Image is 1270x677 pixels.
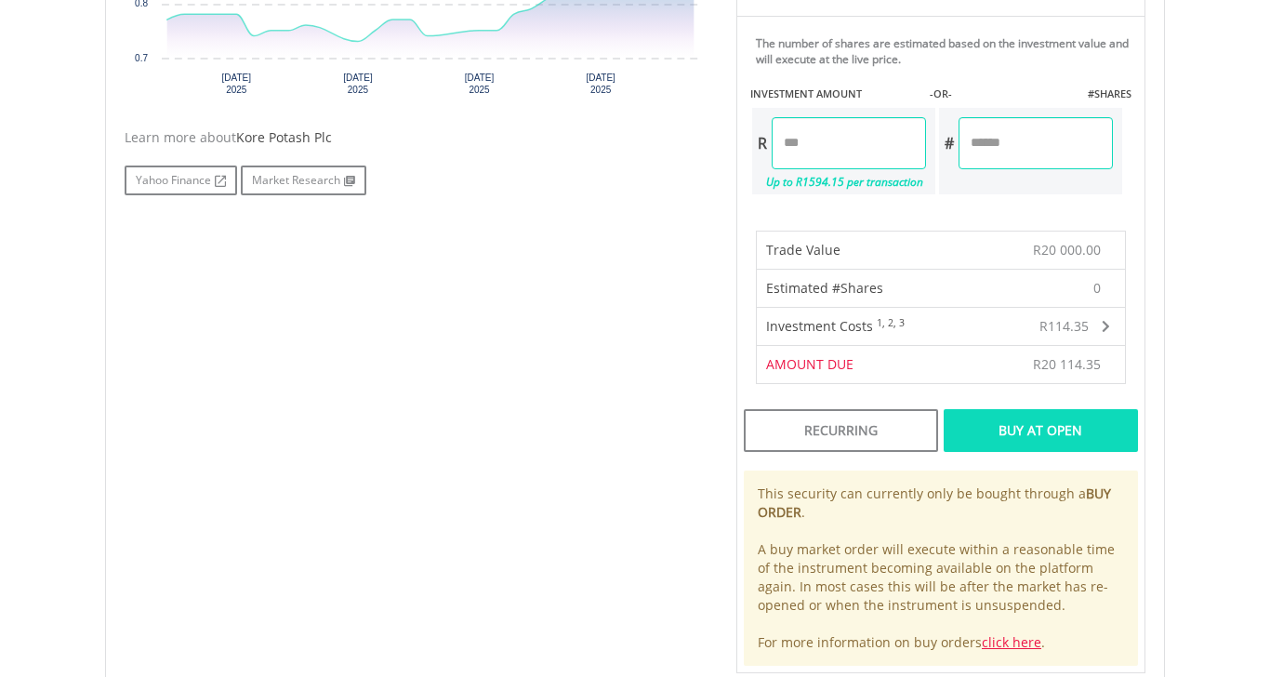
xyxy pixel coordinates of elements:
[944,409,1138,452] div: Buy At Open
[766,241,840,259] span: Trade Value
[758,485,1111,521] b: BUY ORDER
[236,128,332,146] span: Kore Potash Plc
[1039,317,1089,335] span: R114.35
[465,73,495,95] text: [DATE] 2025
[877,316,905,329] sup: 1, 2, 3
[125,166,237,195] a: Yahoo Finance
[766,279,883,297] span: Estimated #Shares
[1033,355,1101,373] span: R20 114.35
[744,471,1138,666] div: This security can currently only be bought through a . A buy market order will execute within a r...
[1033,241,1101,259] span: R20 000.00
[1093,279,1101,298] span: 0
[756,35,1137,67] div: The number of shares are estimated based on the investment value and will execute at the live price.
[135,53,148,63] text: 0.7
[752,169,926,194] div: Up to R1594.15 per transaction
[1088,86,1131,101] label: #SHARES
[241,166,366,195] a: Market Research
[982,633,1041,651] a: click here
[125,128,708,147] div: Learn more about
[586,73,615,95] text: [DATE] 2025
[750,86,862,101] label: INVESTMENT AMOUNT
[744,409,938,452] div: Recurring
[930,86,952,101] label: -OR-
[939,117,959,169] div: #
[766,355,853,373] span: AMOUNT DUE
[752,117,772,169] div: R
[766,317,873,335] span: Investment Costs
[222,73,252,95] text: [DATE] 2025
[343,73,373,95] text: [DATE] 2025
